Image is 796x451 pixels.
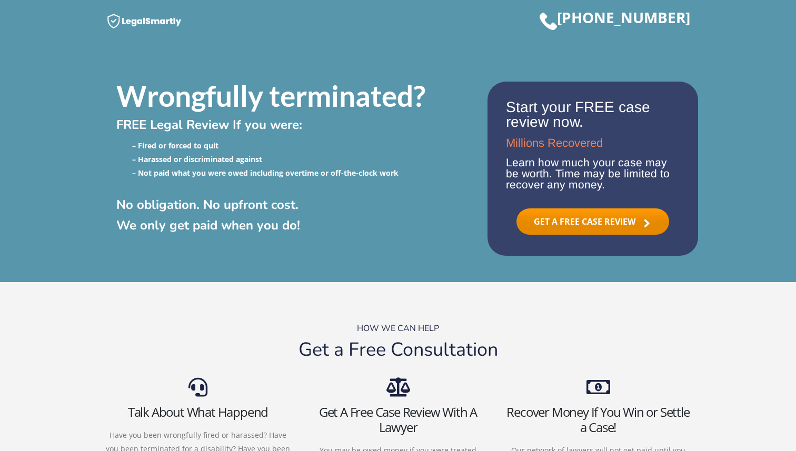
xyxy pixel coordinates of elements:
span: – Not paid what you were owed including overtime or off-the-clock work [132,168,399,178]
span: [PHONE_NUMBER] [557,7,690,27]
div: Start your FREE case review now. [495,100,690,137]
h3: Talk About What Happend [106,405,290,420]
div: Millions Recovered [495,137,690,157]
div: We only get paid when you do! [106,219,495,239]
div: Get a Free Consultation [106,340,690,367]
a: [PHONE_NUMBER] [557,15,690,25]
div: Wrongfully terminated? [106,82,495,118]
span: – Fired or forced to quit [132,141,218,151]
b: GET A FREE CASE REVIEW [534,216,635,227]
div: Learn how much your case may be worth. Time may be limited to recover any money. [495,157,690,198]
a: GET A FREE CASE REVIEW [516,208,669,235]
h3: Get A Free Case Review With A Lawyer [306,405,490,435]
div: HOW WE CAN HELP [106,324,690,340]
div: No obligation. No upfront cost. [106,198,495,219]
h3: Recover Money If You Win or Settle a Case! [506,405,690,435]
div: FREE Legal Review If you were: [106,118,495,139]
span: – Harassed or discriminated against [132,154,262,164]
